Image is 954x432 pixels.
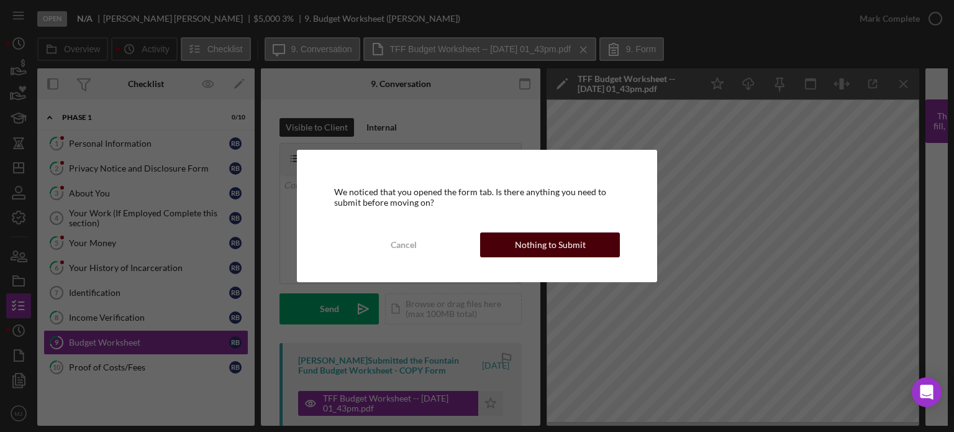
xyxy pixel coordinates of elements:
[391,232,417,257] div: Cancel
[334,187,620,207] div: We noticed that you opened the form tab. Is there anything you need to submit before moving on?
[334,232,474,257] button: Cancel
[515,232,586,257] div: Nothing to Submit
[912,377,942,407] div: Open Intercom Messenger
[480,232,620,257] button: Nothing to Submit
